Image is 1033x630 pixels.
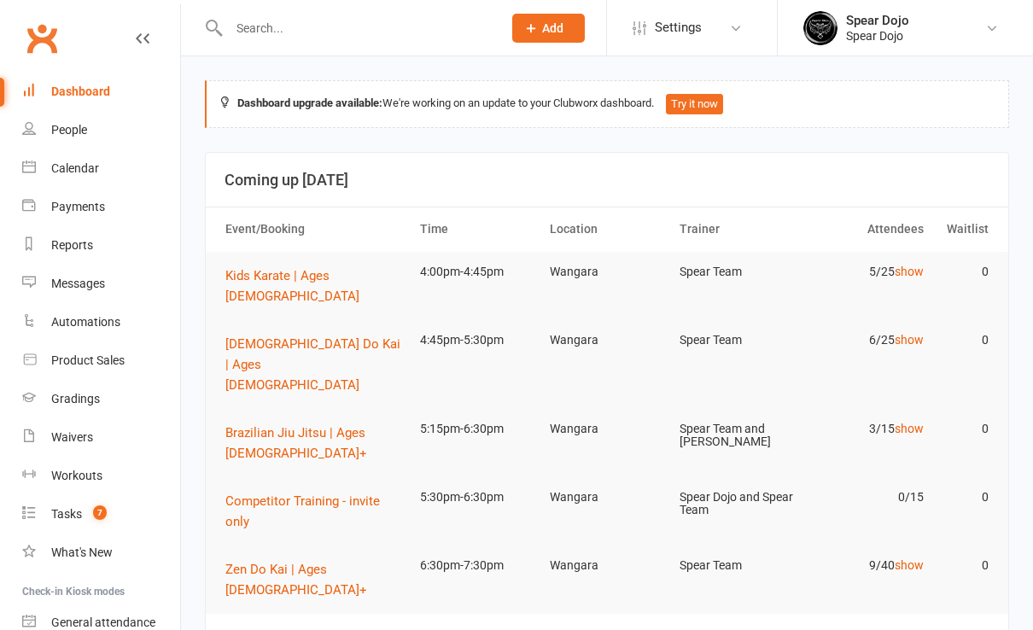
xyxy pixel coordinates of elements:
button: Try it now [666,94,723,114]
div: Tasks [51,507,82,521]
a: Automations [22,303,180,341]
span: Add [542,21,563,35]
h3: Coming up [DATE] [225,172,989,189]
div: Waivers [51,430,93,444]
td: 4:45pm-5:30pm [412,320,542,360]
td: Wangara [542,252,672,292]
a: Dashboard [22,73,180,111]
td: 6/25 [802,320,931,360]
a: show [895,558,924,572]
a: show [895,422,924,435]
div: Workouts [51,469,102,482]
div: Messages [51,277,105,290]
td: Wangara [542,320,672,360]
td: 3/15 [802,409,931,449]
td: Wangara [542,409,672,449]
div: We're working on an update to your Clubworx dashboard. [205,80,1009,128]
th: Waitlist [931,207,996,251]
button: Kids Karate | Ages [DEMOGRAPHIC_DATA] [225,265,405,306]
span: Settings [655,9,702,47]
span: Kids Karate | Ages [DEMOGRAPHIC_DATA] [225,268,359,304]
div: Automations [51,315,120,329]
span: Competitor Training - invite only [225,493,380,529]
span: Zen Do Kai | Ages [DEMOGRAPHIC_DATA]+ [225,562,367,598]
a: Gradings [22,380,180,418]
div: Gradings [51,392,100,405]
td: 6:30pm-7:30pm [412,545,542,586]
td: 0 [931,409,996,449]
button: [DEMOGRAPHIC_DATA] Do Kai | Ages [DEMOGRAPHIC_DATA] [225,334,405,395]
a: Clubworx [20,17,63,60]
a: Tasks 7 [22,495,180,534]
div: Spear Dojo [846,13,909,28]
td: 5:30pm-6:30pm [412,477,542,517]
td: 0 [931,252,996,292]
a: Calendar [22,149,180,188]
button: Add [512,14,585,43]
td: 9/40 [802,545,931,586]
td: Spear Dojo and Spear Team [672,477,802,531]
a: Waivers [22,418,180,457]
a: show [895,333,924,347]
div: Spear Dojo [846,28,909,44]
td: Wangara [542,477,672,517]
td: Spear Team [672,252,802,292]
a: Messages [22,265,180,303]
strong: Dashboard upgrade available: [237,96,382,109]
th: Trainer [672,207,802,251]
div: Dashboard [51,85,110,98]
span: 7 [93,505,107,520]
td: 5:15pm-6:30pm [412,409,542,449]
a: Product Sales [22,341,180,380]
button: Competitor Training - invite only [225,491,405,532]
img: thumb_image1623745760.png [803,11,837,45]
th: Event/Booking [218,207,412,251]
th: Time [412,207,542,251]
div: Reports [51,238,93,252]
button: Brazilian Jiu Jitsu | Ages [DEMOGRAPHIC_DATA]+ [225,423,405,464]
div: Product Sales [51,353,125,367]
a: What's New [22,534,180,572]
a: Workouts [22,457,180,495]
span: [DEMOGRAPHIC_DATA] Do Kai | Ages [DEMOGRAPHIC_DATA] [225,336,400,393]
td: 0 [931,477,996,517]
div: What's New [51,545,113,559]
div: Payments [51,200,105,213]
a: Reports [22,226,180,265]
input: Search... [224,16,490,40]
td: 0 [931,545,996,586]
td: Spear Team and [PERSON_NAME] [672,409,802,463]
th: Attendees [802,207,931,251]
button: Zen Do Kai | Ages [DEMOGRAPHIC_DATA]+ [225,559,405,600]
td: Spear Team [672,320,802,360]
td: Wangara [542,545,672,586]
div: Calendar [51,161,99,175]
td: 4:00pm-4:45pm [412,252,542,292]
td: 0/15 [802,477,931,517]
a: People [22,111,180,149]
a: show [895,265,924,278]
span: Brazilian Jiu Jitsu | Ages [DEMOGRAPHIC_DATA]+ [225,425,367,461]
th: Location [542,207,672,251]
a: Payments [22,188,180,226]
div: People [51,123,87,137]
td: 5/25 [802,252,931,292]
td: 0 [931,320,996,360]
div: General attendance [51,615,155,629]
td: Spear Team [672,545,802,586]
